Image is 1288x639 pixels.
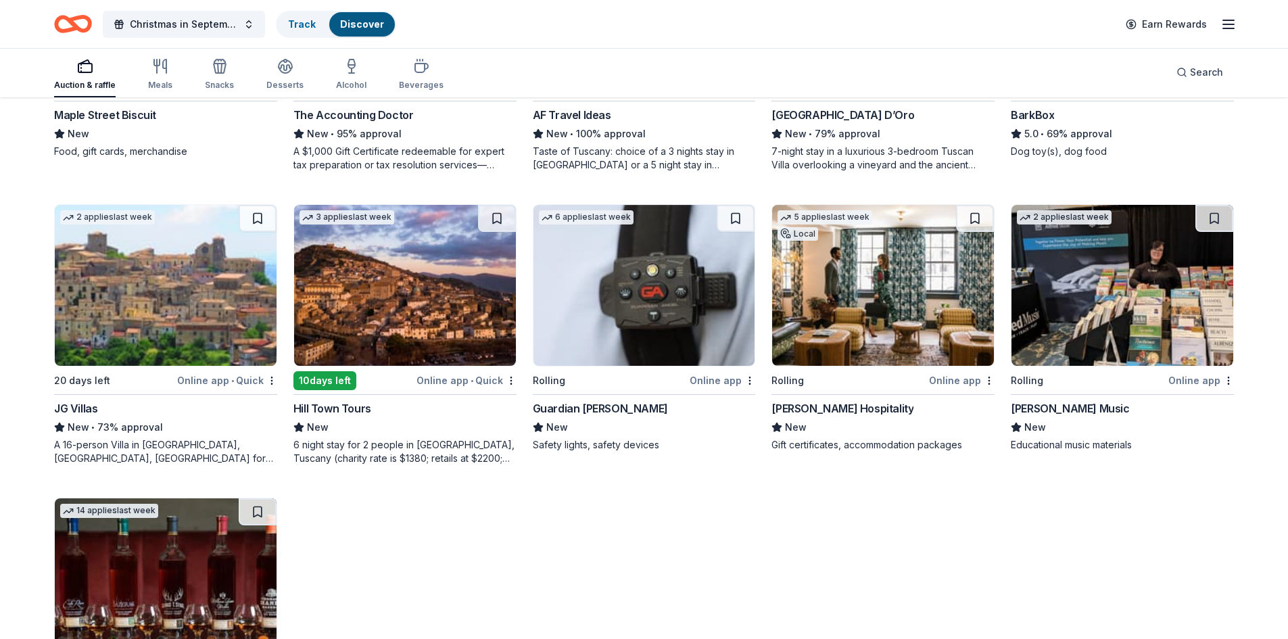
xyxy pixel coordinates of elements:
div: Safety lights, safety devices [533,438,756,452]
div: BarkBox [1011,107,1054,123]
button: Desserts [266,53,304,97]
button: TrackDiscover [276,11,396,38]
span: • [809,128,813,139]
div: 14 applies last week [60,504,158,518]
img: Image for Hill Town Tours [294,205,516,366]
a: Earn Rewards [1118,12,1215,37]
div: 10 days left [293,371,356,390]
div: The Accounting Doctor [293,107,414,123]
div: 3 applies last week [300,210,394,224]
div: 95% approval [293,126,517,142]
span: • [1041,128,1045,139]
div: 73% approval [54,419,277,435]
span: New [68,126,89,142]
div: [PERSON_NAME] Music [1011,400,1129,417]
span: New [307,126,329,142]
button: Christmas in September [103,11,265,38]
a: Image for Oliver Hospitality5 applieslast weekLocalRollingOnline app[PERSON_NAME] HospitalityNewG... [771,204,995,452]
div: Alcohol [336,80,366,91]
span: New [785,419,807,435]
span: 5.0 [1024,126,1039,142]
span: • [331,128,334,139]
div: A $1,000 Gift Certificate redeemable for expert tax preparation or tax resolution services—recipi... [293,145,517,172]
div: 2 applies last week [60,210,155,224]
a: Image for Guardian Angel Device6 applieslast weekRollingOnline appGuardian [PERSON_NAME]NewSafety... [533,204,756,452]
div: JG Villas [54,400,97,417]
div: Snacks [205,80,234,91]
a: Image for JG Villas2 applieslast week20 days leftOnline app•QuickJG VillasNew•73% approvalA 16-pe... [54,204,277,465]
div: Online app [929,372,995,389]
div: Beverages [399,80,444,91]
img: Image for JG Villas [55,205,277,366]
div: Rolling [771,373,804,389]
div: 5 applies last week [778,210,872,224]
div: Online app [690,372,755,389]
button: Search [1166,59,1234,86]
a: Image for Alfred Music2 applieslast weekRollingOnline app[PERSON_NAME] MusicNewEducational music ... [1011,204,1234,452]
div: Taste of Tuscany: choice of a 3 nights stay in [GEOGRAPHIC_DATA] or a 5 night stay in [GEOGRAPHIC... [533,145,756,172]
div: 100% approval [533,126,756,142]
span: Christmas in September [130,16,238,32]
div: Desserts [266,80,304,91]
div: [PERSON_NAME] Hospitality [771,400,913,417]
div: Gift certificates, accommodation packages [771,438,995,452]
span: • [471,375,473,386]
div: Dog toy(s), dog food [1011,145,1234,158]
span: New [546,419,568,435]
div: Online app Quick [416,372,517,389]
span: • [570,128,573,139]
div: Rolling [1011,373,1043,389]
div: 69% approval [1011,126,1234,142]
button: Auction & raffle [54,53,116,97]
span: • [91,422,95,433]
span: New [307,419,329,435]
span: • [231,375,234,386]
button: Meals [148,53,172,97]
div: Online app [1168,372,1234,389]
div: Hill Town Tours [293,400,371,417]
div: Food, gift cards, merchandise [54,145,277,158]
button: Snacks [205,53,234,97]
div: A 16-person Villa in [GEOGRAPHIC_DATA], [GEOGRAPHIC_DATA], [GEOGRAPHIC_DATA] for 7days/6nights (R... [54,438,277,465]
img: Image for Oliver Hospitality [772,205,994,366]
div: Educational music materials [1011,438,1234,452]
img: Image for Alfred Music [1011,205,1233,366]
div: 2 applies last week [1017,210,1112,224]
img: Image for Guardian Angel Device [533,205,755,366]
div: Maple Street Biscuit [54,107,156,123]
div: AF Travel Ideas [533,107,611,123]
a: Image for Hill Town Tours 3 applieslast week10days leftOnline app•QuickHill Town ToursNew6 night ... [293,204,517,465]
button: Beverages [399,53,444,97]
div: Guardian [PERSON_NAME] [533,400,668,417]
div: 20 days left [54,373,110,389]
div: 6 applies last week [539,210,634,224]
div: Online app Quick [177,372,277,389]
button: Alcohol [336,53,366,97]
a: Track [288,18,316,30]
div: [GEOGRAPHIC_DATA] D’Oro [771,107,914,123]
span: New [1024,419,1046,435]
a: Discover [340,18,384,30]
a: Home [54,8,92,40]
span: New [68,419,89,435]
div: Local [778,227,818,241]
div: Meals [148,80,172,91]
span: Search [1190,64,1223,80]
span: New [546,126,568,142]
div: Auction & raffle [54,80,116,91]
div: 7-night stay in a luxurious 3-bedroom Tuscan Villa overlooking a vineyard and the ancient walled ... [771,145,995,172]
div: 6 night stay for 2 people in [GEOGRAPHIC_DATA], Tuscany (charity rate is $1380; retails at $2200;... [293,438,517,465]
span: New [785,126,807,142]
div: Rolling [533,373,565,389]
div: 79% approval [771,126,995,142]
